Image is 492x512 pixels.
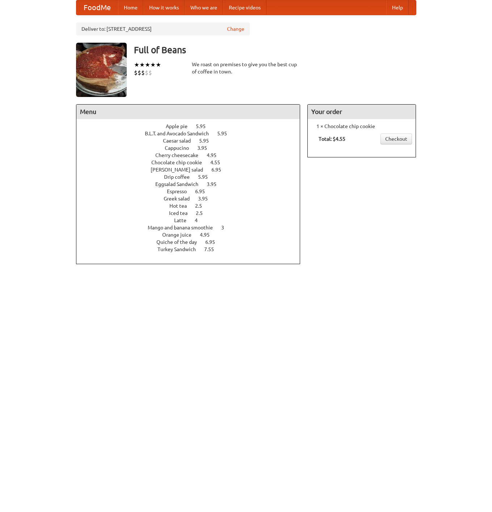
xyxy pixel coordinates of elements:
[185,0,223,15] a: Who we are
[195,189,212,194] span: 6.95
[151,167,235,173] a: [PERSON_NAME] salad 6.95
[174,217,194,223] span: Latte
[157,246,227,252] a: Turkey Sandwich 7.55
[151,167,210,173] span: [PERSON_NAME] salad
[156,239,228,245] a: Quiche of the day 6.95
[164,174,221,180] a: Drip coffee 5.95
[163,138,198,144] span: Caesar salad
[198,174,215,180] span: 5.95
[207,152,224,158] span: 4.95
[162,232,223,238] a: Orange juice 4.95
[199,138,216,144] span: 5.95
[141,69,145,77] li: $
[386,0,409,15] a: Help
[196,123,213,129] span: 5.95
[134,43,416,57] h3: Full of Beans
[155,181,206,187] span: Eggsalad Sandwich
[157,246,203,252] span: Turkey Sandwich
[156,239,204,245] span: Quiche of the day
[143,0,185,15] a: How it works
[151,160,234,165] a: Chocolate chip cookie 4.55
[169,210,216,216] a: Iced tea 2.5
[166,123,219,129] a: Apple pie 5.95
[205,239,222,245] span: 6.95
[139,61,145,69] li: ★
[138,69,141,77] li: $
[145,131,240,136] a: B.L.T. and Avocado Sandwich 5.95
[380,134,412,144] a: Checkout
[145,131,216,136] span: B.L.T. and Avocado Sandwich
[200,232,217,238] span: 4.95
[163,138,222,144] a: Caesar salad 5.95
[164,174,197,180] span: Drip coffee
[169,203,215,209] a: Hot tea 2.5
[134,69,138,77] li: $
[198,196,215,202] span: 3.95
[145,69,148,77] li: $
[169,203,194,209] span: Hot tea
[167,189,194,194] span: Espresso
[134,61,139,69] li: ★
[174,217,211,223] a: Latte 4
[148,69,152,77] li: $
[156,61,161,69] li: ★
[148,225,237,230] a: Mango and banana smoothie 3
[145,61,150,69] li: ★
[195,203,209,209] span: 2.5
[167,189,218,194] a: Espresso 6.95
[165,145,196,151] span: Cappucino
[164,196,197,202] span: Greek salad
[155,181,230,187] a: Eggsalad Sandwich 3.95
[196,210,210,216] span: 2.5
[221,225,231,230] span: 3
[155,152,230,158] a: Cherry cheesecake 4.95
[217,131,234,136] span: 5.95
[319,136,345,142] b: Total: $4.55
[207,181,224,187] span: 3.95
[311,123,412,130] li: 1 × Chocolate chip cookie
[166,123,195,129] span: Apple pie
[76,105,300,119] h4: Menu
[162,232,199,238] span: Orange juice
[211,167,228,173] span: 6.95
[151,160,209,165] span: Chocolate chip cookie
[76,22,250,35] div: Deliver to: [STREET_ADDRESS]
[155,152,206,158] span: Cherry cheesecake
[210,160,227,165] span: 4.55
[150,61,156,69] li: ★
[195,217,205,223] span: 4
[118,0,143,15] a: Home
[192,61,300,75] div: We roast on premises to give you the best cup of coffee in town.
[197,145,214,151] span: 3.95
[164,196,221,202] a: Greek salad 3.95
[308,105,416,119] h4: Your order
[204,246,221,252] span: 7.55
[76,0,118,15] a: FoodMe
[169,210,195,216] span: Iced tea
[76,43,127,97] img: angular.jpg
[223,0,266,15] a: Recipe videos
[148,225,220,230] span: Mango and banana smoothie
[227,25,244,33] a: Change
[165,145,220,151] a: Cappucino 3.95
